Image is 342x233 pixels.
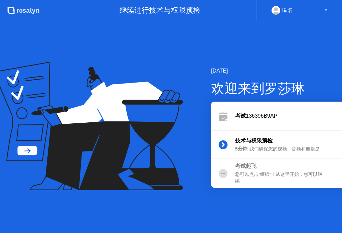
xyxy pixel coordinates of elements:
b: 考试起飞 [235,163,256,169]
b: 技术与权限预检 [235,138,273,143]
b: 考试 [235,113,246,119]
div: 匿名 [282,6,293,15]
div: 您可以点击”继续”！从这里开始，您可以继续 [235,171,331,185]
b: 5分钟 [235,146,247,151]
div: ▼ [324,6,328,15]
div: : 我们确保您的视频、音频和连接是 [235,146,331,152]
